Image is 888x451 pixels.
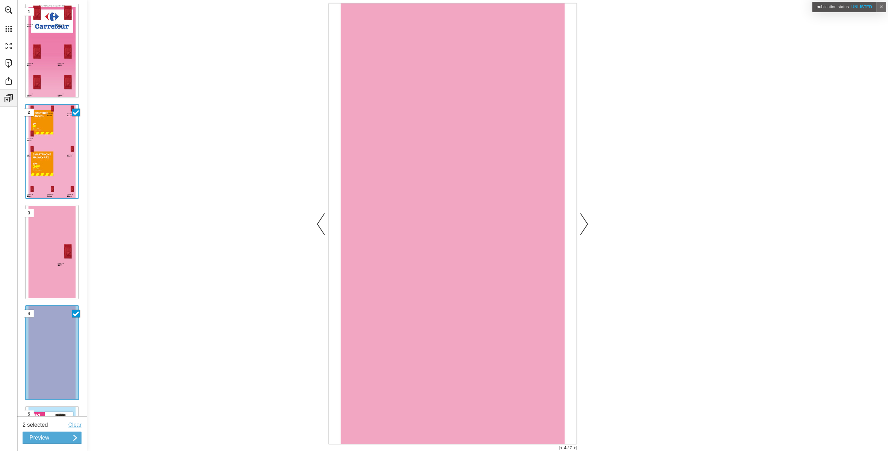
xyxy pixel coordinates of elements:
span: Preview [29,435,49,441]
a: ✕ [876,2,886,12]
div: 3 [24,209,34,217]
div: 4 [24,310,34,317]
span: Publication Status [817,5,849,9]
div: 2 [24,109,34,116]
div: unlisted [812,2,876,12]
div: 5 [24,410,34,418]
button: Preview [23,432,82,444]
a: Page 3 [26,206,78,298]
button: Clear selection [68,422,82,428]
a: Page 1 [26,5,78,97]
a: Page 2 [26,105,78,198]
div: 2 selected [23,422,52,428]
div: 1 [24,8,34,16]
a: Page 4 [26,306,78,399]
